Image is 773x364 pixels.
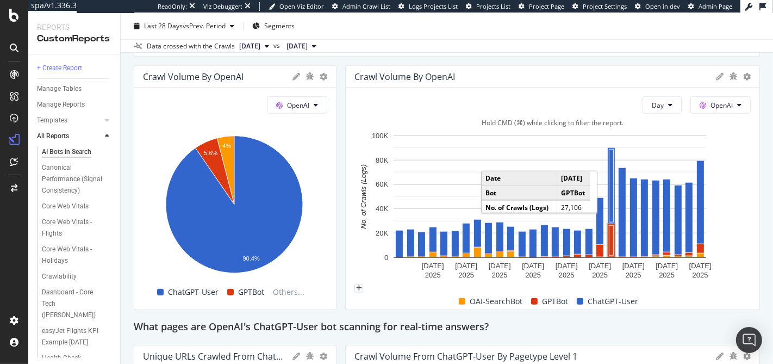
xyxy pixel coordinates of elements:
h2: What pages are OpenAI's ChatGPT-User bot scanning for real-time answers? [134,319,489,336]
text: [DATE] [589,262,612,270]
div: Manage Tables [37,83,82,95]
div: Core Web Vitals [42,201,89,212]
span: GPTBot [238,286,264,299]
span: Projects List [476,2,510,10]
div: ReadOnly: [158,2,187,11]
div: Crawl Volume by OpenAI [143,71,244,82]
a: Canonical Performance (Signal Consistency) [42,162,113,196]
div: Core Web Vitals - Flights [42,217,103,239]
a: easyJet Flights KPI Example [DATE] [42,325,113,348]
button: Last 28 DaysvsPrev. Period [129,17,239,35]
text: 2025 [526,271,541,279]
text: 20K [376,230,389,238]
text: [DATE] [456,262,478,270]
a: Admin Page [688,2,732,11]
button: Segments [248,17,299,35]
div: Reports [37,22,111,33]
a: Project Settings [572,2,627,11]
span: Open Viz Editor [279,2,324,10]
div: Open Intercom Messenger [736,327,762,353]
span: vs [273,41,282,51]
div: bug [729,72,738,80]
button: [DATE] [235,40,273,53]
text: 2025 [559,271,575,279]
text: [DATE] [489,262,511,270]
text: 80K [376,156,389,164]
button: OpenAI [690,96,751,114]
a: Open Viz Editor [269,2,324,11]
span: OpenAI [287,101,309,110]
div: Manage Reports [37,99,85,110]
a: Core Web Vitals - Flights [42,217,113,239]
text: [DATE] [522,262,545,270]
div: Core Web Vitals - Holidays [42,244,104,267]
button: OpenAI [267,96,327,114]
span: Day [652,101,664,110]
div: Dashboard - Core Tech (Harry) [42,287,107,321]
span: vs Prev. Period [183,21,226,30]
span: Logs Projects List [409,2,458,10]
div: Viz Debugger: [203,2,242,11]
span: Last 28 Days [144,21,183,30]
text: 5.6% [204,150,217,156]
a: Core Web Vitals - Holidays [42,244,113,267]
span: ChatGPT-User [588,295,638,308]
div: Unique URLs Crawled from ChatGPT-User [143,351,287,362]
span: Project Settings [583,2,627,10]
text: 0 [384,254,388,262]
div: CustomReports [37,33,111,45]
span: 2025 Aug. 17th [239,41,260,51]
svg: A chart. [354,130,745,283]
div: Canonical Performance (Signal Consistency) [42,162,107,196]
span: Others... [269,286,309,299]
span: ChatGPT-User [168,286,219,299]
a: Manage Reports [37,99,113,110]
span: 2025 Jul. 20th [286,41,308,51]
button: [DATE] [282,40,321,53]
button: Day [643,96,682,114]
div: Crawl Volume by OpenAIDayOpenAIHold CMD (⌘) while clicking to filter the report.A chart.Date[DATE... [345,65,760,310]
div: easyJet Flights KPI Example January 2019 [42,325,106,348]
div: Data crossed with the Crawls [147,41,235,51]
a: AI Bots in Search [42,146,113,158]
a: Templates [37,115,102,126]
a: All Reports [37,131,102,142]
text: [DATE] [689,262,712,270]
span: OAI-SearchBot [470,295,522,308]
text: 2025 [425,271,441,279]
a: Admin Crawl List [332,2,390,11]
text: 2025 [659,271,675,279]
text: [DATE] [656,262,678,270]
div: + Create Report [37,63,82,74]
text: No. of Crawls (Logs) [359,165,367,229]
a: Manage Tables [37,83,113,95]
div: Crawl Volume by OpenAIOpenAIA chart.ChatGPT-UserGPTBotOthers... [134,65,336,310]
a: Core Web Vitals [42,201,113,212]
div: bug [306,352,314,360]
a: + Create Report [37,63,113,74]
div: plus [354,284,363,293]
a: Open in dev [635,2,680,11]
div: Crawlability [42,271,77,282]
text: [DATE] [622,262,645,270]
text: 60K [376,181,389,189]
a: Projects List [466,2,510,11]
span: Admin Page [699,2,732,10]
a: Dashboard - Core Tech ([PERSON_NAME]) [42,287,113,321]
span: GPTBot [542,295,568,308]
svg: A chart. [143,130,325,283]
a: Project Page [519,2,564,11]
span: Admin Crawl List [342,2,390,10]
div: What pages are OpenAI's ChatGPT-User bot scanning for real-time answers? [134,319,760,336]
div: Hold CMD (⌘) while clicking to filter the report. [354,118,751,127]
div: Crawl Volume by OpenAI [354,71,455,82]
text: 40K [376,205,389,213]
div: bug [729,352,738,360]
text: 2025 [593,271,608,279]
span: Open in dev [645,2,680,10]
text: 2025 [492,271,508,279]
a: Crawlability [42,271,113,282]
span: Project Page [529,2,564,10]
